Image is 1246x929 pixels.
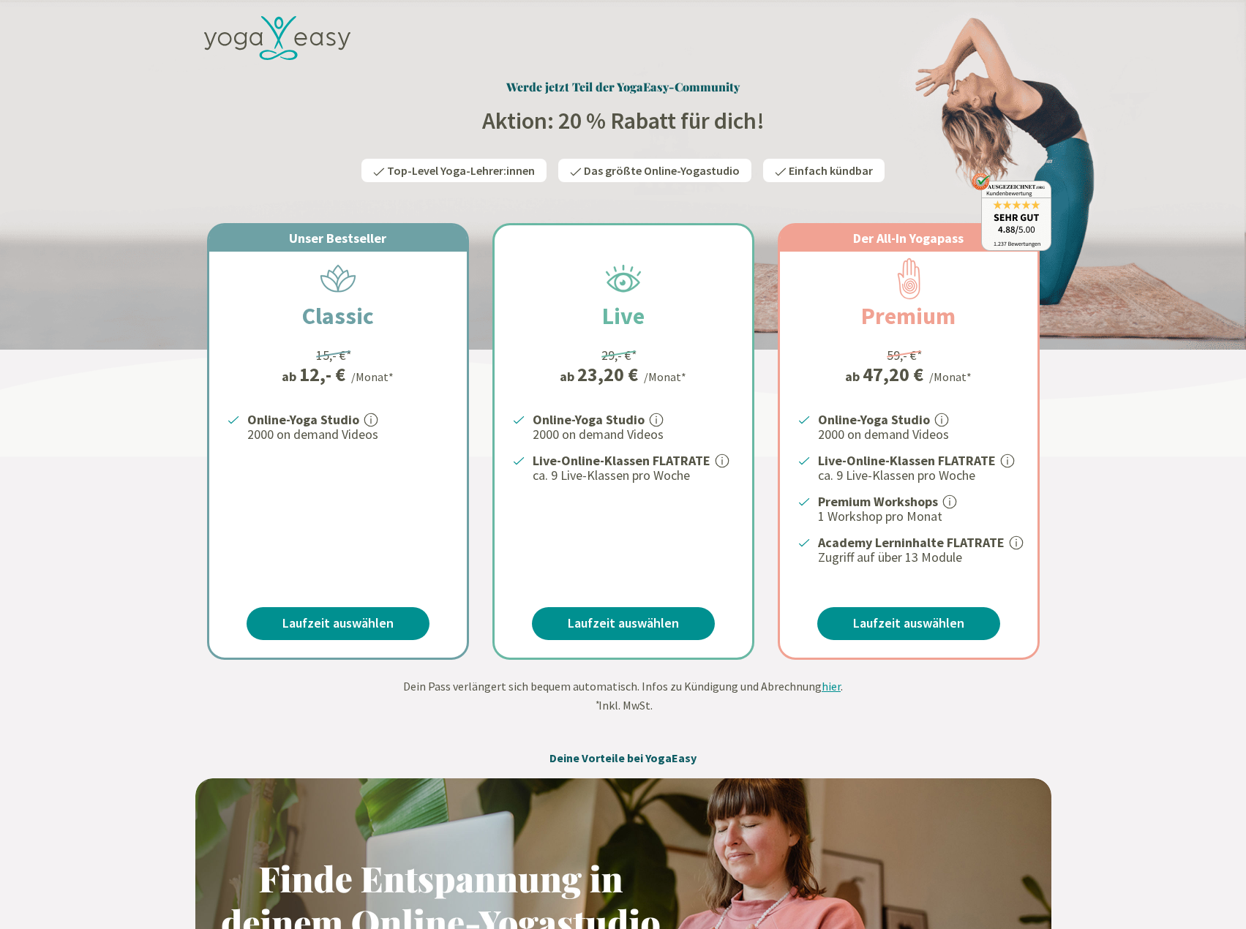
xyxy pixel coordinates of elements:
span: hier [822,679,841,693]
span: Das größte Online-Yogastudio [584,163,740,178]
p: ca. 9 Live-Klassen pro Woche [818,467,1020,484]
strong: Premium Workshops [818,493,938,510]
p: ca. 9 Live-Klassen pro Woche [533,467,735,484]
a: Laufzeit auswählen [247,607,429,640]
h1: Werde jetzt Teil der YogaEasy-Community [195,80,1051,94]
strong: Live-Online-Klassen FLATRATE [533,452,710,469]
strong: Online-Yoga Studio [247,411,359,428]
p: Zugriff auf über 13 Module [818,549,1020,566]
div: 47,20 € [863,365,923,384]
a: Laufzeit auswählen [817,607,1000,640]
div: /Monat* [644,368,686,385]
h2: Live [567,298,680,334]
p: 1 Workshop pro Monat [818,508,1020,525]
strong: Live-Online-Klassen FLATRATE [818,452,996,469]
img: ausgezeichnet_badge.png [972,173,1051,251]
span: Der All-In Yogapass [853,230,964,247]
div: /Monat* [929,368,972,385]
h2: Premium [826,298,991,334]
span: ab [282,366,299,386]
span: Top-Level Yoga-Lehrer:innen [387,163,535,178]
h2: Aktion: 20 % Rabatt für dich! [195,106,1051,135]
p: 2000 on demand Videos [533,426,735,443]
div: 15,- €* [316,345,352,365]
span: ab [560,366,577,386]
span: ab [845,366,863,386]
strong: Online-Yoga Studio [818,411,930,428]
strong: Online-Yoga Studio [533,411,645,428]
h2: Deine Vorteile bei YogaEasy [195,749,1051,767]
div: 12,- € [299,365,345,384]
div: 23,20 € [577,365,638,384]
p: 2000 on demand Videos [818,426,1020,443]
div: 59,- €* [887,345,923,365]
p: 2000 on demand Videos [247,426,449,443]
h2: Classic [267,298,409,334]
div: /Monat* [351,368,394,385]
span: Unser Bestseller [289,230,386,247]
div: 29,- €* [601,345,637,365]
span: Einfach kündbar [789,163,873,178]
strong: Academy Lerninhalte FLATRATE [818,534,1005,551]
div: Dein Pass verlängert sich bequem automatisch. Infos zu Kündigung und Abrechnung . Inkl. MwSt. [195,677,1051,714]
a: Laufzeit auswählen [532,607,715,640]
